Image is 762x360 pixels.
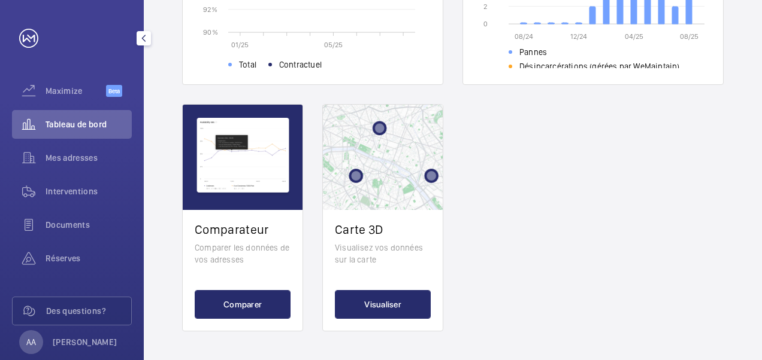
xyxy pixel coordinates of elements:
[203,28,218,36] text: 90 %
[335,222,431,237] h2: Carte 3D
[519,60,679,72] span: Désincarcérations (gérées par WeMaintain)
[680,32,698,41] text: 08/25
[46,252,132,264] span: Réserves
[239,59,256,71] span: Total
[46,85,106,97] span: Maximize
[231,41,249,49] text: 01/25
[483,20,488,28] text: 0
[519,46,547,58] span: Pannes
[279,59,322,71] span: Contractuel
[335,290,431,319] button: Visualiser
[46,152,132,164] span: Mes adresses
[195,222,291,237] h2: Comparateur
[625,32,643,41] text: 04/25
[203,5,217,13] text: 92 %
[26,336,36,348] p: AA
[53,336,117,348] p: [PERSON_NAME]
[324,41,343,49] text: 05/25
[570,32,587,41] text: 12/24
[335,242,431,266] p: Visualisez vos données sur la carte
[195,242,291,266] p: Comparer les données de vos adresses
[46,185,132,197] span: Interventions
[195,290,291,319] button: Comparer
[46,219,132,231] span: Documents
[46,305,131,317] span: Des questions?
[46,118,132,130] span: Tableau de bord
[106,85,122,97] span: Beta
[483,2,487,11] text: 2
[515,32,533,41] text: 08/24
